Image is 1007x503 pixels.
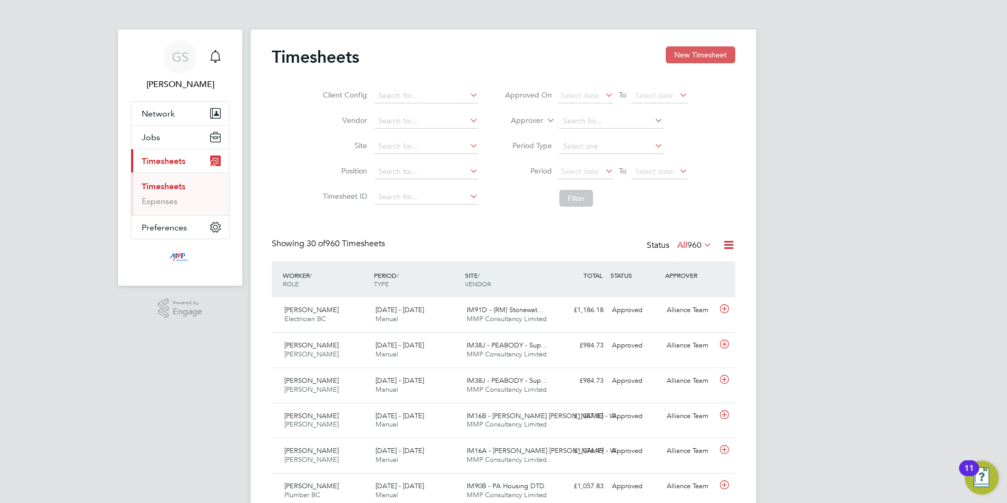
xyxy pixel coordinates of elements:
span: IM91D - (RM) Stonewat… [467,305,544,314]
div: Approved [608,337,663,354]
span: Timesheets [142,156,185,166]
div: Alliance Team [663,478,717,495]
span: / [310,271,312,279]
a: Expenses [142,196,177,206]
span: IM90B - PA Housing DTD [467,481,545,490]
span: [PERSON_NAME] [284,350,339,359]
nav: Main navigation [118,30,242,286]
input: Select one [559,139,663,154]
div: Alliance Team [663,302,717,319]
label: Approver [496,115,543,126]
span: [PERSON_NAME] [284,481,339,490]
h2: Timesheets [272,46,359,67]
span: To [616,88,629,102]
div: APPROVER [663,266,717,285]
img: mmpconsultancy-logo-retina.png [165,250,195,267]
input: Search for... [374,139,478,154]
span: [DATE] - [DATE] [376,446,424,455]
label: Site [320,141,367,150]
input: Search for... [374,190,478,205]
span: [PERSON_NAME] [284,385,339,394]
span: Manual [376,490,398,499]
label: Period [505,166,552,176]
a: Powered byEngage [158,298,203,318]
a: Go to home page [131,250,230,267]
div: Alliance Team [663,408,717,425]
div: Alliance Team [663,337,717,354]
span: IM38J - PEABODY - Sup… [467,376,548,385]
span: Manual [376,314,398,323]
span: MMP Consultancy Limited [467,420,547,429]
span: [DATE] - [DATE] [376,305,424,314]
span: GS [172,50,189,64]
span: [DATE] - [DATE] [376,411,424,420]
span: [DATE] - [DATE] [376,376,424,385]
button: New Timesheet [666,46,735,63]
div: £984.73 [553,372,608,390]
div: Status [647,238,714,253]
span: TOTAL [584,271,603,279]
label: Client Config [320,90,367,100]
span: Select date [635,91,673,100]
span: MMP Consultancy Limited [467,455,547,464]
div: Approved [608,478,663,495]
button: Jobs [131,125,229,149]
div: Alliance Team [663,372,717,390]
div: Approved [608,302,663,319]
a: Timesheets [142,181,185,191]
span: Network [142,109,175,119]
span: [DATE] - [DATE] [376,341,424,350]
div: Timesheets [131,172,229,215]
label: Approved On [505,90,552,100]
span: MMP Consultancy Limited [467,385,547,394]
label: Timesheet ID [320,191,367,201]
button: Filter [559,190,593,207]
span: George Stacey [131,78,230,91]
div: £984.73 [553,337,608,354]
span: IM38J - PEABODY - Sup… [467,341,548,350]
input: Search for... [374,89,478,103]
span: [PERSON_NAME] [284,341,339,350]
span: Manual [376,420,398,429]
span: Select date [561,167,599,176]
div: £1,057.83 [553,408,608,425]
span: / [478,271,480,279]
span: 960 [687,240,702,250]
a: GS[PERSON_NAME] [131,40,230,91]
button: Timesheets [131,149,229,172]
span: Select date [635,167,673,176]
span: Plumber BC [284,490,320,499]
span: [PERSON_NAME] [284,455,339,464]
div: WORKER [280,266,371,293]
span: MMP Consultancy Limited [467,350,547,359]
div: £1,057.83 [553,478,608,495]
span: 30 of [307,238,325,249]
div: Approved [608,408,663,425]
button: Open Resource Center, 11 new notifications [965,461,999,495]
div: £1,186.18 [553,302,608,319]
label: All [677,240,712,250]
span: Manual [376,385,398,394]
label: Position [320,166,367,176]
label: Period Type [505,141,552,150]
button: Network [131,102,229,125]
input: Search for... [559,114,663,129]
span: IM16A - [PERSON_NAME] [PERSON_NAME] - W… [467,446,623,455]
input: Search for... [374,114,478,129]
span: VENDOR [465,279,491,288]
button: Preferences [131,216,229,239]
span: 960 Timesheets [307,238,385,249]
span: / [397,271,399,279]
div: 11 [964,468,974,482]
span: Manual [376,455,398,464]
span: [PERSON_NAME] [284,411,339,420]
div: £1,076.49 [553,442,608,460]
div: STATUS [608,266,663,285]
span: Powered by [173,298,202,307]
span: [PERSON_NAME] [284,376,339,385]
span: Electrician BC [284,314,326,323]
span: Jobs [142,132,160,142]
input: Search for... [374,165,478,179]
span: TYPE [374,279,389,288]
div: PERIOD [371,266,462,293]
